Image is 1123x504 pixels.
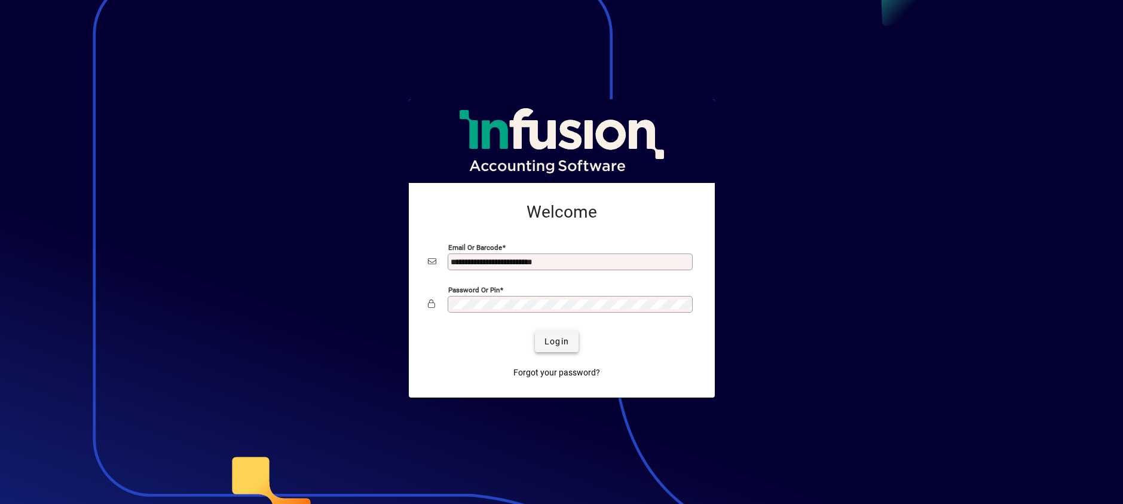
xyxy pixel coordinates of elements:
mat-label: Email or Barcode [448,243,502,252]
a: Forgot your password? [509,362,605,383]
span: Login [544,335,569,348]
span: Forgot your password? [513,366,600,379]
h2: Welcome [428,202,696,222]
button: Login [535,331,579,352]
mat-label: Password or Pin [448,286,500,294]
